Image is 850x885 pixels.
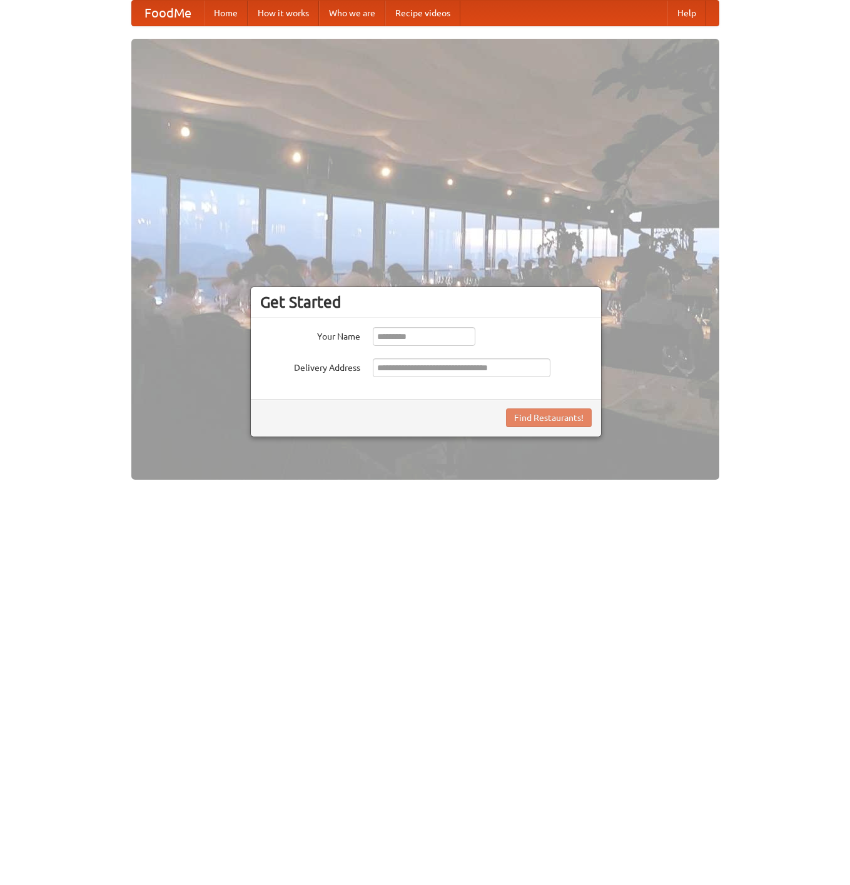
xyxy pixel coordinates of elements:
[385,1,460,26] a: Recipe videos
[204,1,248,26] a: Home
[667,1,706,26] a: Help
[248,1,319,26] a: How it works
[260,327,360,343] label: Your Name
[260,293,592,311] h3: Get Started
[319,1,385,26] a: Who we are
[506,408,592,427] button: Find Restaurants!
[132,1,204,26] a: FoodMe
[260,358,360,374] label: Delivery Address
